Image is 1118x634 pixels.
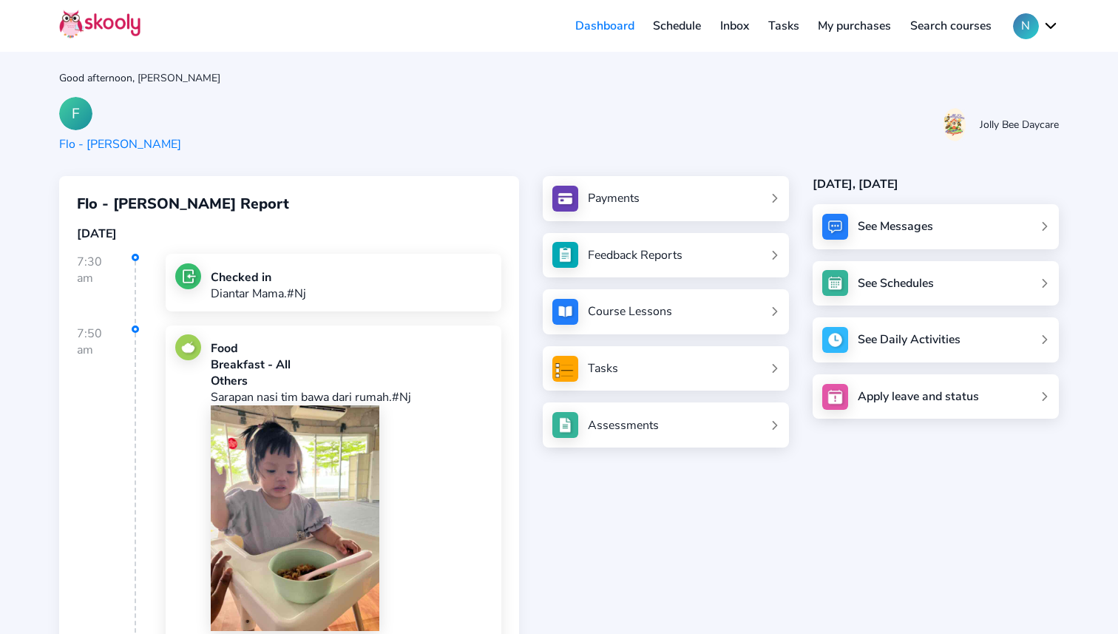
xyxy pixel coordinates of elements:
img: 202412070841063750924647068475104802108682963943202509110641475003230339276942.jpg [211,405,379,630]
div: F [59,97,92,130]
div: Jolly Bee Daycare [980,118,1059,132]
img: schedule.jpg [822,270,848,296]
a: See Schedules [813,261,1059,306]
button: Nchevron down outline [1013,13,1059,39]
span: Flo - [PERSON_NAME] Report [77,194,289,214]
a: Tasks [759,14,809,38]
div: Others [211,373,492,389]
div: Tasks [588,360,618,377]
div: 7:30 [77,254,136,323]
div: See Schedules [858,275,934,291]
a: Search courses [901,14,1001,38]
a: Payments [552,186,779,212]
img: messages.jpg [822,214,848,240]
img: see_atten.jpg [552,242,578,268]
a: Assessments [552,412,779,438]
div: See Daily Activities [858,331,961,348]
div: Flo - [PERSON_NAME] [59,136,181,152]
div: Course Lessons [588,303,672,320]
div: Apply leave and status [858,388,979,405]
div: [DATE], [DATE] [813,176,1059,192]
div: [DATE] [77,226,501,242]
a: Apply leave and status [813,374,1059,419]
div: Feedback Reports [588,247,682,263]
p: Sarapan nasi tim bawa dari rumah.#Nj [211,389,492,405]
img: 20201103140951286199961659839494hYz471L5eL1FsRFsP4.jpg [943,108,966,141]
div: Assessments [588,417,659,434]
img: assessments.jpg [552,412,578,438]
div: Food [211,340,492,357]
img: Skooly [59,10,140,38]
img: apply_leave.jpg [822,384,848,410]
img: payments.jpg [552,186,578,212]
div: Breakfast - All [211,357,492,373]
img: courses.jpg [552,299,578,325]
a: Course Lessons [552,299,779,325]
div: am [77,342,135,358]
img: checkin.jpg [175,263,201,289]
div: Checked in [211,269,306,286]
a: My purchases [808,14,901,38]
div: Payments [588,190,640,206]
a: Feedback Reports [552,242,779,268]
img: activity.jpg [822,327,848,353]
img: tasksForMpWeb.png [552,356,578,382]
div: Good afternoon, [PERSON_NAME] [59,71,1059,85]
div: am [77,270,135,286]
p: Diantar Mama.#Nj [211,286,306,302]
a: Dashboard [566,14,644,38]
a: Inbox [711,14,759,38]
img: food.jpg [175,334,201,360]
div: See Messages [858,218,933,235]
a: Schedule [644,14,711,38]
a: Tasks [552,356,779,382]
a: See Daily Activities [813,317,1059,362]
